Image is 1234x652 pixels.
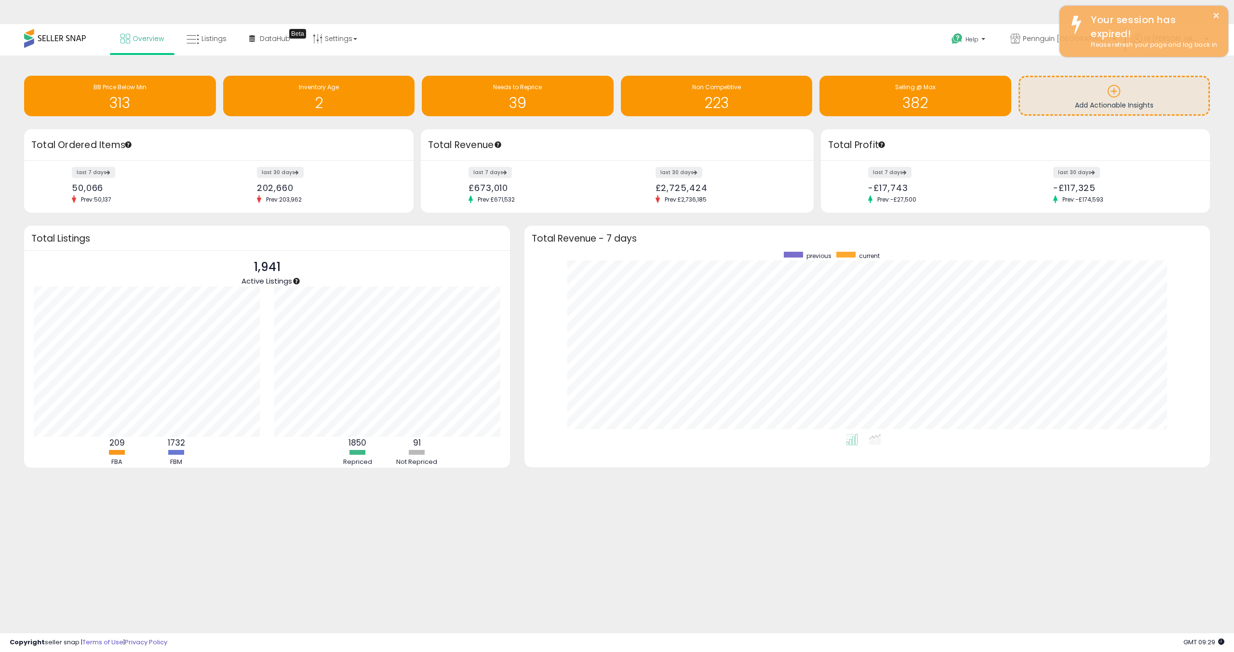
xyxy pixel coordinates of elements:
[201,34,227,43] span: Listings
[824,95,1006,111] h1: 382
[299,83,339,91] span: Inventory Age
[951,33,963,45] i: Get Help
[223,76,415,116] a: Inventory Age 2
[88,458,146,467] div: FBA
[168,437,185,448] b: 1732
[469,183,610,193] div: £673,010
[895,83,936,91] span: Selling @ Max
[473,195,520,204] span: Prev: £671,532
[1020,77,1209,114] a: Add Actionable Insights
[493,83,542,91] span: Needs to Reprice
[72,183,212,193] div: 50,066
[124,140,133,149] div: Tooltip anchor
[1053,167,1100,178] label: last 30 days
[257,183,397,193] div: 202,660
[109,437,125,448] b: 209
[261,195,307,204] span: Prev: 203,962
[349,437,366,448] b: 1850
[868,167,912,178] label: last 7 days
[660,195,711,204] span: Prev: £2,736,185
[656,167,702,178] label: last 30 days
[31,235,503,242] h3: Total Listings
[260,34,290,43] span: DataHub
[692,83,741,91] span: Non Competitive
[806,252,832,260] span: previous
[388,458,446,467] div: Not Repriced
[329,458,387,467] div: Repriced
[1003,24,1124,55] a: Pennguin [GEOGRAPHIC_DATA]
[257,167,304,178] label: last 30 days
[1084,41,1221,50] div: Please refresh your page and log back in
[656,183,797,193] div: £2,725,424
[494,140,502,149] div: Tooltip anchor
[31,138,406,152] h3: Total Ordered Items
[242,24,297,53] a: DataHub
[427,95,609,111] h1: 39
[828,138,1203,152] h3: Total Profit
[1084,13,1221,41] div: Your session has expired!
[76,195,116,204] span: Prev: 50,137
[944,26,995,55] a: Help
[1023,34,1110,43] span: Pennguin [GEOGRAPHIC_DATA]
[868,183,1008,193] div: -£17,743
[872,195,921,204] span: Prev: -£27,500
[1053,183,1193,193] div: -£117,325
[72,167,115,178] label: last 7 days
[819,76,1011,116] a: Selling @ Max 382
[966,35,979,43] span: Help
[179,24,234,53] a: Listings
[292,277,301,285] div: Tooltip anchor
[413,437,421,448] b: 91
[859,252,880,260] span: current
[289,29,306,39] div: Tooltip anchor
[228,95,410,111] h1: 2
[148,458,205,467] div: FBM
[133,34,164,43] span: Overview
[428,138,806,152] h3: Total Revenue
[422,76,614,116] a: Needs to Reprice 39
[532,235,1203,242] h3: Total Revenue - 7 days
[241,258,292,276] p: 1,941
[29,95,211,111] h1: 313
[621,76,813,116] a: Non Competitive 223
[306,24,364,53] a: Settings
[1075,100,1154,110] span: Add Actionable Insights
[626,95,808,111] h1: 223
[877,140,886,149] div: Tooltip anchor
[469,167,512,178] label: last 7 days
[24,76,216,116] a: BB Price Below Min 313
[1058,195,1108,204] span: Prev: -£174,593
[113,24,171,53] a: Overview
[94,83,147,91] span: BB Price Below Min
[241,276,292,286] span: Active Listings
